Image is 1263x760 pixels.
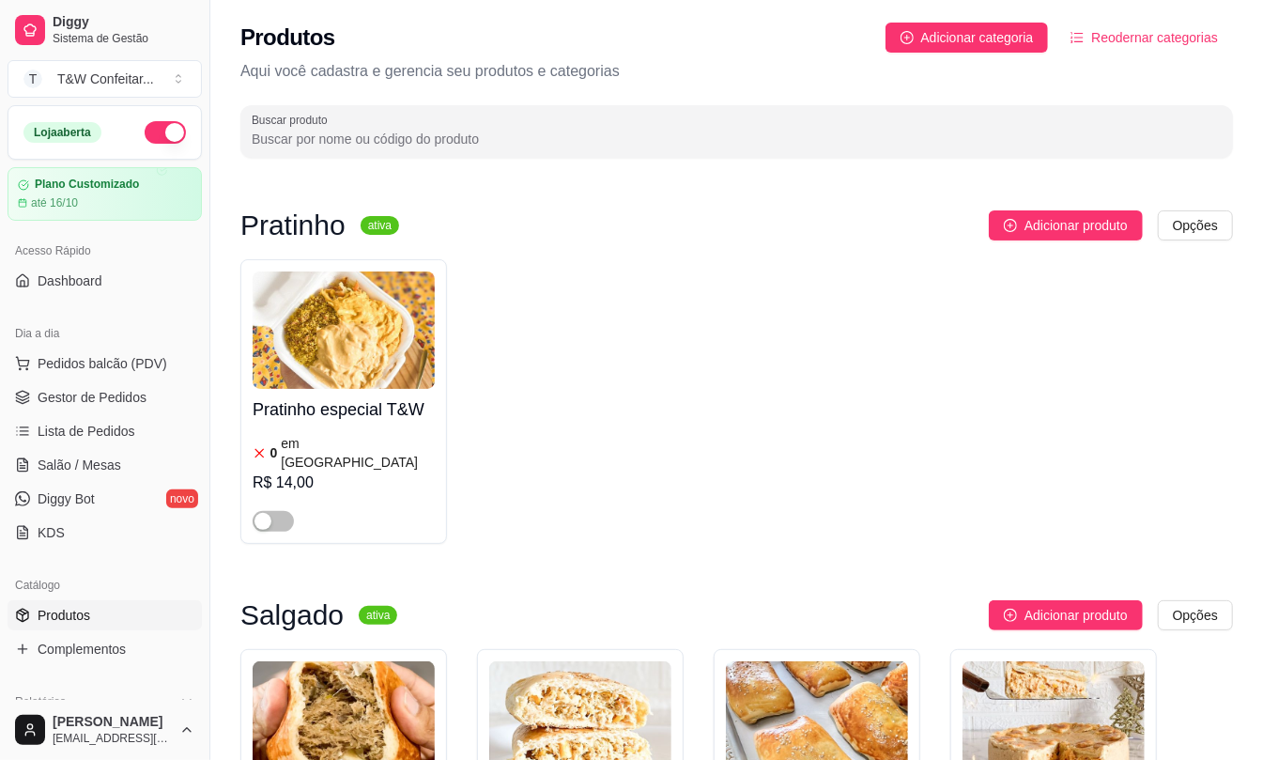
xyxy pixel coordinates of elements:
[8,167,202,221] a: Plano Customizadoaté 16/10
[8,318,202,349] div: Dia a dia
[361,216,399,235] sup: ativa
[8,634,202,664] a: Complementos
[38,640,126,659] span: Complementos
[8,236,202,266] div: Acesso Rápido
[8,349,202,379] button: Pedidos balcão (PDV)
[23,122,101,143] div: Loja aberta
[1173,605,1218,626] span: Opções
[240,60,1233,83] p: Aqui você cadastra e gerencia seu produtos e categorias
[8,416,202,446] a: Lista de Pedidos
[38,271,102,290] span: Dashboard
[240,214,346,237] h3: Pratinho
[8,450,202,480] a: Salão / Mesas
[8,8,202,53] a: DiggySistema de Gestão
[57,70,154,88] div: T&W Confeitar ...
[8,600,202,630] a: Produtos
[8,382,202,412] a: Gestor de Pedidos
[270,443,278,462] article: 0
[1055,23,1233,53] button: Reodernar categorias
[53,714,172,731] span: [PERSON_NAME]
[886,23,1049,53] button: Adicionar categoria
[359,606,397,625] sup: ativa
[1024,605,1128,626] span: Adicionar produto
[1091,27,1218,48] span: Reodernar categorias
[15,694,66,709] span: Relatórios
[38,354,167,373] span: Pedidos balcão (PDV)
[240,604,344,627] h3: Salgado
[253,271,435,389] img: product-image
[53,14,194,31] span: Diggy
[253,396,435,423] h4: Pratinho especial T&W
[8,60,202,98] button: Select a team
[38,456,121,474] span: Salão / Mesas
[8,266,202,296] a: Dashboard
[31,195,78,210] article: até 16/10
[8,707,202,752] button: [PERSON_NAME][EMAIL_ADDRESS][DOMAIN_NAME]
[38,523,65,542] span: KDS
[8,518,202,548] a: KDS
[8,570,202,600] div: Catálogo
[8,484,202,514] a: Diggy Botnovo
[1004,219,1017,232] span: plus-circle
[23,70,42,88] span: T
[38,606,90,625] span: Produtos
[921,27,1034,48] span: Adicionar categoria
[252,130,1222,148] input: Buscar produto
[53,31,194,46] span: Sistema de Gestão
[1070,31,1084,44] span: ordered-list
[1158,600,1233,630] button: Opções
[240,23,335,53] h2: Produtos
[253,472,435,494] div: R$ 14,00
[1158,210,1233,240] button: Opções
[989,600,1143,630] button: Adicionar produto
[1004,609,1017,622] span: plus-circle
[901,31,914,44] span: plus-circle
[989,210,1143,240] button: Adicionar produto
[252,112,334,128] label: Buscar produto
[38,489,95,508] span: Diggy Bot
[1173,215,1218,236] span: Opções
[38,422,135,441] span: Lista de Pedidos
[53,731,172,746] span: [EMAIL_ADDRESS][DOMAIN_NAME]
[35,178,139,192] article: Plano Customizado
[281,434,435,472] article: em [GEOGRAPHIC_DATA]
[145,121,186,144] button: Alterar Status
[38,388,146,407] span: Gestor de Pedidos
[1024,215,1128,236] span: Adicionar produto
